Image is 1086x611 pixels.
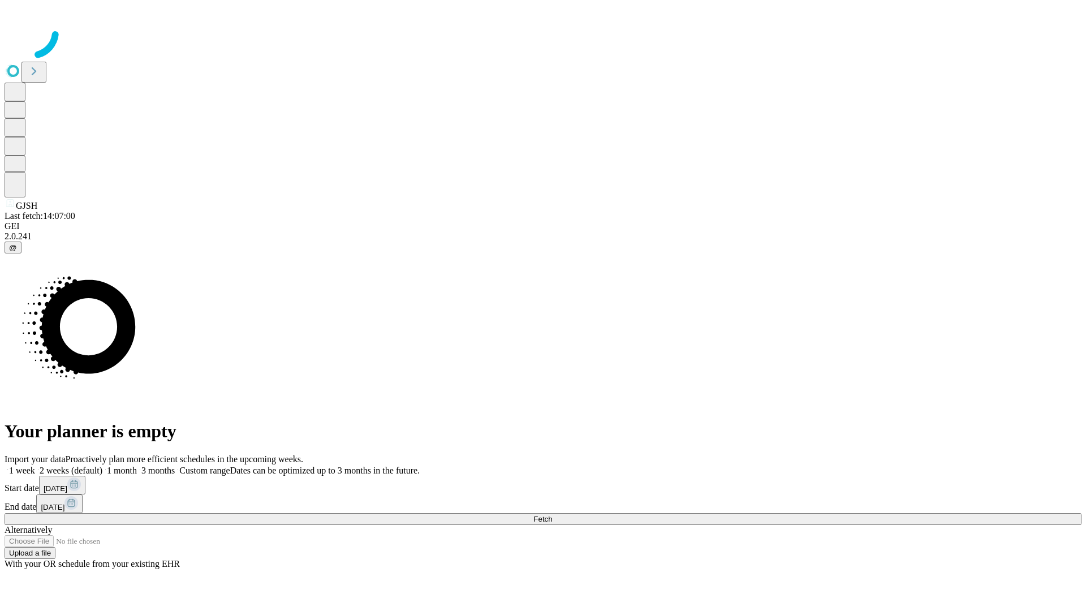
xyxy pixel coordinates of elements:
[5,211,75,221] span: Last fetch: 14:07:00
[5,476,1081,494] div: Start date
[36,494,83,513] button: [DATE]
[5,421,1081,442] h1: Your planner is empty
[179,466,230,475] span: Custom range
[9,466,35,475] span: 1 week
[16,201,37,210] span: GJSH
[5,525,52,535] span: Alternatively
[41,503,64,511] span: [DATE]
[44,484,67,493] span: [DATE]
[533,515,552,523] span: Fetch
[5,221,1081,231] div: GEI
[9,243,17,252] span: @
[66,454,303,464] span: Proactively plan more efficient schedules in the upcoming weeks.
[39,476,85,494] button: [DATE]
[141,466,175,475] span: 3 months
[230,466,420,475] span: Dates can be optimized up to 3 months in the future.
[5,513,1081,525] button: Fetch
[40,466,102,475] span: 2 weeks (default)
[5,559,180,569] span: With your OR schedule from your existing EHR
[5,231,1081,242] div: 2.0.241
[5,242,21,253] button: @
[5,454,66,464] span: Import your data
[5,494,1081,513] div: End date
[5,547,55,559] button: Upload a file
[107,466,137,475] span: 1 month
